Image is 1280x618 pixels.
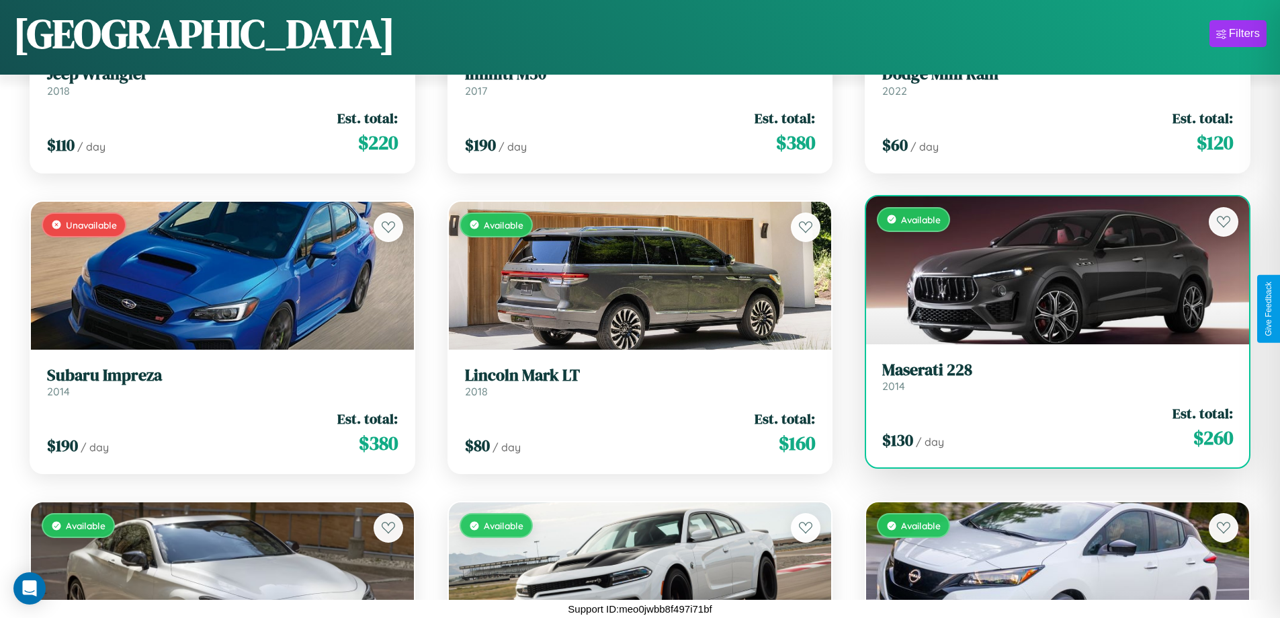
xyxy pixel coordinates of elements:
[337,108,398,128] span: Est. total:
[465,366,816,385] h3: Lincoln Mark LT
[499,140,527,153] span: / day
[337,409,398,428] span: Est. total:
[484,520,523,531] span: Available
[882,379,905,393] span: 2014
[66,520,105,531] span: Available
[465,84,487,98] span: 2017
[47,84,70,98] span: 2018
[882,65,1233,98] a: Dodge Mini Ram2022
[882,360,1233,380] h3: Maserati 228
[465,434,490,457] span: $ 80
[358,129,398,156] span: $ 220
[359,430,398,457] span: $ 380
[47,134,75,156] span: $ 110
[882,429,913,451] span: $ 130
[47,385,70,398] span: 2014
[77,140,105,153] span: / day
[1172,108,1233,128] span: Est. total:
[1197,129,1233,156] span: $ 120
[465,366,816,399] a: Lincoln Mark LT2018
[1229,27,1260,40] div: Filters
[465,65,816,98] a: Infiniti M302017
[484,219,523,231] span: Available
[755,409,815,428] span: Est. total:
[47,366,398,385] h3: Subaru Impreza
[882,134,908,156] span: $ 60
[776,129,815,156] span: $ 380
[47,65,398,98] a: Jeep Wrangler2018
[493,440,521,454] span: / day
[1193,424,1233,451] span: $ 260
[465,385,488,398] span: 2018
[465,134,496,156] span: $ 190
[1172,403,1233,423] span: Est. total:
[47,65,398,84] h3: Jeep Wrangler
[66,219,117,231] span: Unavailable
[13,6,395,61] h1: [GEOGRAPHIC_DATA]
[910,140,939,153] span: / day
[81,440,109,454] span: / day
[1264,282,1273,336] div: Give Feedback
[568,600,712,618] p: Support ID: meo0jwbb8f497i71bf
[1209,20,1267,47] button: Filters
[901,520,941,531] span: Available
[882,360,1233,393] a: Maserati 2282014
[882,84,907,98] span: 2022
[13,572,46,605] div: Open Intercom Messenger
[882,65,1233,84] h3: Dodge Mini Ram
[916,435,944,449] span: / day
[465,65,816,84] h3: Infiniti M30
[47,366,398,399] a: Subaru Impreza2014
[779,430,815,457] span: $ 160
[755,108,815,128] span: Est. total:
[47,434,78,457] span: $ 190
[901,214,941,225] span: Available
